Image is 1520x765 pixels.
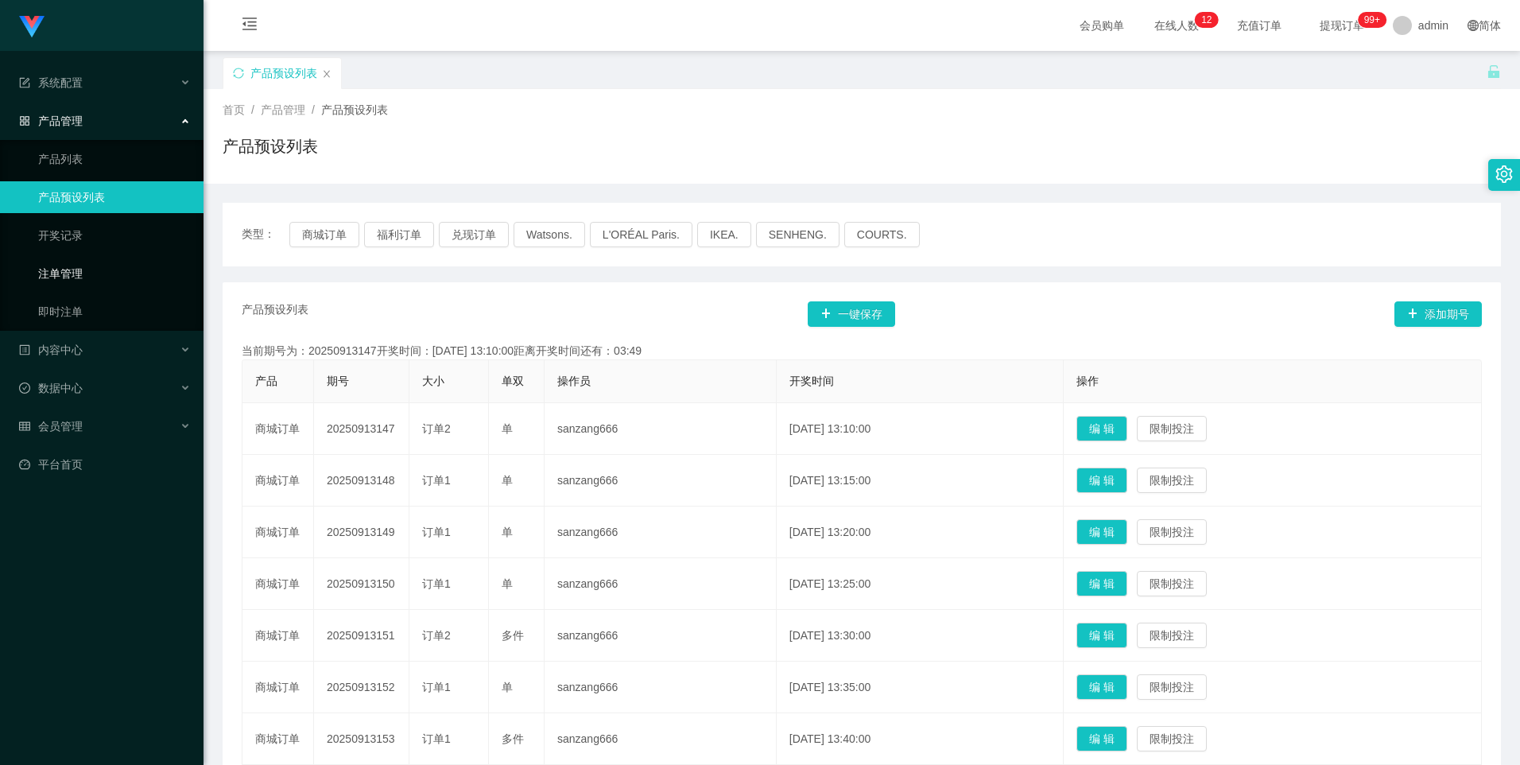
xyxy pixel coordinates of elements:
[502,375,524,387] span: 单双
[789,375,834,387] span: 开奖时间
[502,422,513,435] span: 单
[808,301,895,327] button: 图标: plus一键保存
[314,662,409,713] td: 20250913152
[777,558,1064,610] td: [DATE] 13:25:00
[223,134,318,158] h1: 产品预设列表
[502,629,524,642] span: 多件
[1076,571,1127,596] button: 编 辑
[777,713,1064,765] td: [DATE] 13:40:00
[502,577,513,590] span: 单
[242,301,308,327] span: 产品预设列表
[545,610,777,662] td: sanzang666
[422,422,451,435] span: 订单2
[1137,519,1207,545] button: 限制投注
[19,16,45,38] img: logo.9652507e.png
[19,76,83,89] span: 系统配置
[439,222,509,247] button: 兑现订单
[242,610,314,662] td: 商城订单
[1207,12,1212,28] p: 2
[364,222,434,247] button: 福利订单
[502,474,513,487] span: 单
[756,222,839,247] button: SENHENG.
[242,403,314,455] td: 商城订单
[1137,468,1207,493] button: 限制投注
[1195,12,1218,28] sup: 12
[1312,20,1372,31] span: 提现订单
[312,103,315,116] span: /
[1468,20,1479,31] i: 图标: global
[314,403,409,455] td: 20250913147
[1137,674,1207,700] button: 限制投注
[38,296,191,328] a: 即时注单
[289,222,359,247] button: 商城订单
[1137,726,1207,751] button: 限制投注
[38,181,191,213] a: 产品预设列表
[697,222,751,247] button: IKEA.
[322,69,332,79] i: 图标: close
[19,449,191,480] a: 图标: dashboard平台首页
[1076,375,1099,387] span: 操作
[1137,416,1207,441] button: 限制投注
[314,610,409,662] td: 20250913151
[545,662,777,713] td: sanzang666
[545,558,777,610] td: sanzang666
[1487,64,1501,79] i: 图标: unlock
[1146,20,1207,31] span: 在线人数
[233,68,244,79] i: 图标: sync
[422,732,451,745] span: 订单1
[557,375,591,387] span: 操作员
[255,375,277,387] span: 产品
[777,455,1064,507] td: [DATE] 13:15:00
[250,58,317,88] div: 产品预设列表
[251,103,254,116] span: /
[19,77,30,88] i: 图标: form
[314,558,409,610] td: 20250913150
[19,421,30,432] i: 图标: table
[1137,571,1207,596] button: 限制投注
[844,222,920,247] button: COURTS.
[422,526,451,538] span: 订单1
[321,103,388,116] span: 产品预设列表
[242,343,1482,359] div: 当前期号为：20250913147开奖时间：[DATE] 13:10:00距离开奖时间还有：03:49
[514,222,585,247] button: Watsons.
[502,681,513,693] span: 单
[242,222,289,247] span: 类型：
[502,732,524,745] span: 多件
[242,558,314,610] td: 商城订单
[1076,468,1127,493] button: 编 辑
[242,455,314,507] td: 商城订单
[545,713,777,765] td: sanzang666
[1137,623,1207,648] button: 限制投注
[1076,623,1127,648] button: 编 辑
[590,222,692,247] button: L'ORÉAL Paris.
[422,577,451,590] span: 订单1
[545,403,777,455] td: sanzang666
[1229,20,1289,31] span: 充值订单
[314,713,409,765] td: 20250913153
[19,344,83,356] span: 内容中心
[314,455,409,507] td: 20250913148
[1495,165,1513,183] i: 图标: setting
[19,344,30,355] i: 图标: profile
[19,115,83,127] span: 产品管理
[777,610,1064,662] td: [DATE] 13:30:00
[422,681,451,693] span: 订单1
[261,103,305,116] span: 产品管理
[1076,726,1127,751] button: 编 辑
[422,375,444,387] span: 大小
[38,258,191,289] a: 注单管理
[545,507,777,558] td: sanzang666
[1394,301,1482,327] button: 图标: plus添加期号
[223,103,245,116] span: 首页
[1201,12,1207,28] p: 1
[545,455,777,507] td: sanzang666
[502,526,513,538] span: 单
[19,382,30,394] i: 图标: check-circle-o
[1076,416,1127,441] button: 编 辑
[314,507,409,558] td: 20250913149
[422,629,451,642] span: 订单2
[1076,519,1127,545] button: 编 辑
[223,1,277,52] i: 图标: menu-fold
[1076,674,1127,700] button: 编 辑
[19,382,83,394] span: 数据中心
